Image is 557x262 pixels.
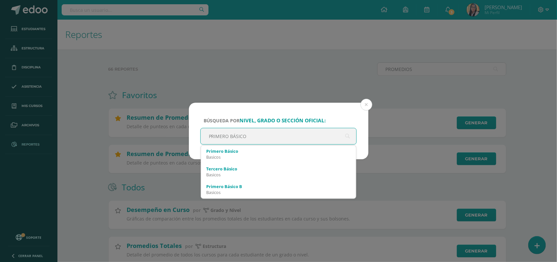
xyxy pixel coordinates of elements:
div: Basicos [206,172,351,178]
div: Basicos [206,189,351,195]
div: Primero Básico [206,148,351,154]
input: ej. Primero primaria, etc. [201,128,357,144]
div: Primero Básico B [206,183,351,189]
strong: nivel, grado o sección oficial: [240,117,326,124]
div: Basicos [206,154,351,160]
span: Búsqueda por [204,117,326,124]
div: Tercero Básico [206,166,351,172]
button: Close (Esc) [361,99,372,111]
